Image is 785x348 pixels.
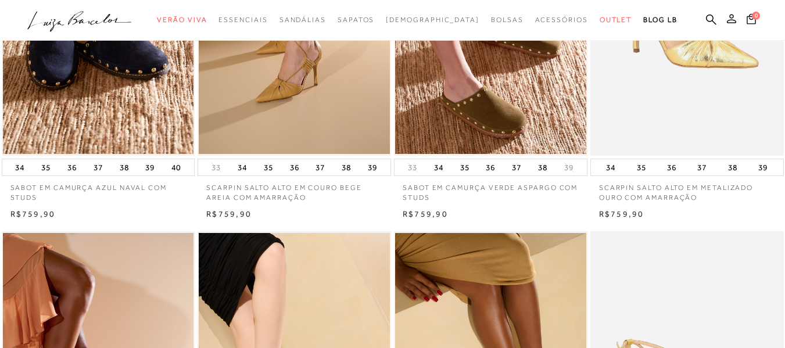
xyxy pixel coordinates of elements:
[633,159,650,175] button: 35
[491,9,524,31] a: categoryNavScreenReaderText
[743,13,759,28] button: 0
[386,9,479,31] a: noSubCategoriesText
[394,176,587,203] a: SABOT EM CAMURÇA VERDE ASPARGO COM STUDS
[168,159,184,175] button: 40
[599,209,644,218] span: R$759,90
[431,159,447,175] button: 34
[600,16,632,24] span: Outlet
[218,9,267,31] a: categoryNavScreenReaderText
[590,176,784,203] a: SCARPIN SALTO ALTO EM METALIZADO OURO COM AMARRAÇÃO
[90,159,106,175] button: 37
[208,162,224,173] button: 33
[218,16,267,24] span: Essenciais
[535,159,551,175] button: 38
[279,16,326,24] span: Sandálias
[142,159,158,175] button: 39
[198,176,391,203] a: SCARPIN SALTO ALTO EM COURO BEGE AREIA COM AMARRAÇÃO
[664,159,680,175] button: 36
[603,159,619,175] button: 34
[260,159,277,175] button: 35
[508,159,525,175] button: 37
[535,16,588,24] span: Acessórios
[752,12,760,20] span: 0
[561,162,577,173] button: 39
[755,159,771,175] button: 39
[404,162,421,173] button: 33
[338,16,374,24] span: Sapatos
[457,159,473,175] button: 35
[206,209,252,218] span: R$759,90
[2,176,195,203] a: SABOT EM CAMURÇA AZUL NAVAL COM STUDS
[482,159,499,175] button: 36
[157,16,207,24] span: Verão Viva
[286,159,303,175] button: 36
[403,209,448,218] span: R$759,90
[157,9,207,31] a: categoryNavScreenReaderText
[600,9,632,31] a: categoryNavScreenReaderText
[491,16,524,24] span: Bolsas
[725,159,741,175] button: 38
[10,209,56,218] span: R$759,90
[12,159,28,175] button: 34
[234,159,250,175] button: 34
[386,16,479,24] span: [DEMOGRAPHIC_DATA]
[535,9,588,31] a: categoryNavScreenReaderText
[694,159,710,175] button: 37
[116,159,132,175] button: 38
[64,159,80,175] button: 36
[364,159,381,175] button: 39
[338,9,374,31] a: categoryNavScreenReaderText
[643,9,677,31] a: BLOG LB
[338,159,354,175] button: 38
[312,159,328,175] button: 37
[643,16,677,24] span: BLOG LB
[38,159,54,175] button: 35
[279,9,326,31] a: categoryNavScreenReaderText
